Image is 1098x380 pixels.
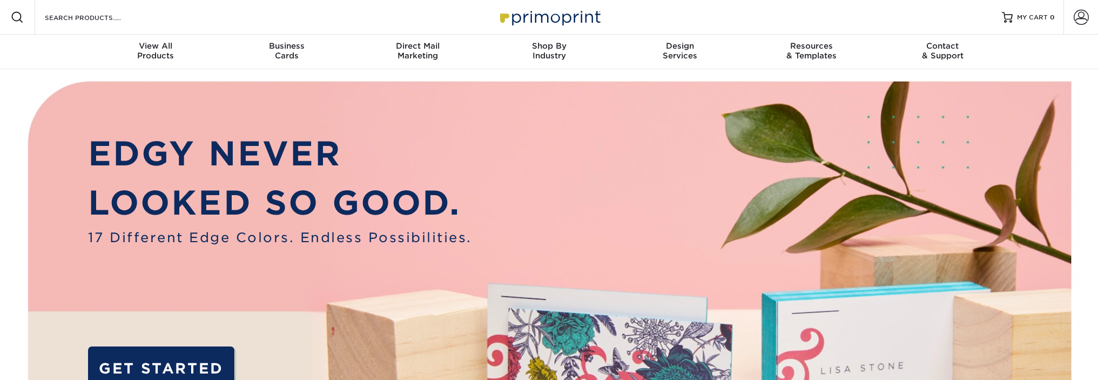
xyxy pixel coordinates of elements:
img: Primoprint [495,5,603,29]
div: Cards [221,41,352,61]
span: View All [90,41,221,51]
span: 17 Different Edge Colors. Endless Possibilities. [88,228,472,248]
div: Services [615,41,746,61]
a: Resources& Templates [746,35,877,69]
span: Shop By [483,41,615,51]
p: EDGY NEVER [88,129,472,178]
a: Contact& Support [877,35,1008,69]
div: Industry [483,41,615,61]
span: Resources [746,41,877,51]
span: Contact [877,41,1008,51]
input: SEARCH PRODUCTS..... [44,11,149,24]
a: BusinessCards [221,35,352,69]
div: & Support [877,41,1008,61]
div: & Templates [746,41,877,61]
div: Products [90,41,221,61]
a: View AllProducts [90,35,221,69]
a: Shop ByIndustry [483,35,615,69]
a: Direct MailMarketing [352,35,483,69]
span: Direct Mail [352,41,483,51]
span: Design [615,41,746,51]
a: DesignServices [615,35,746,69]
span: MY CART [1017,13,1048,22]
span: Business [221,41,352,51]
div: Marketing [352,41,483,61]
span: 0 [1050,14,1055,21]
p: LOOKED SO GOOD. [88,178,472,228]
